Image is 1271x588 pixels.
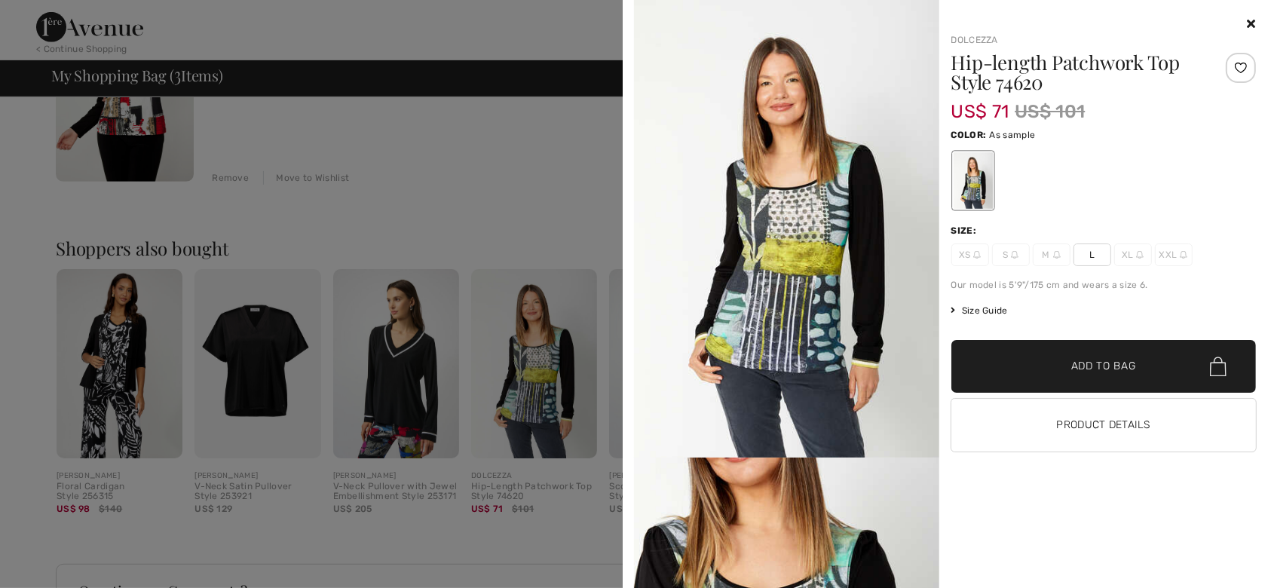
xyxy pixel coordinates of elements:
span: Help [34,11,65,24]
span: Color: [951,130,987,140]
span: XS [951,243,989,266]
button: Product Details [951,399,1257,452]
span: S [992,243,1030,266]
div: Our model is 5'9"/175 cm and wears a size 6. [951,278,1257,292]
img: Bag.svg [1210,357,1227,376]
img: ring-m.svg [1180,251,1187,259]
img: ring-m.svg [1053,251,1061,259]
span: As sample [990,130,1036,140]
img: ring-m.svg [1136,251,1144,259]
h1: Hip-length Patchwork Top Style 74620 [951,53,1205,92]
a: Dolcezza [951,35,998,45]
span: M [1033,243,1070,266]
img: ring-m.svg [973,251,981,259]
span: XL [1114,243,1152,266]
span: XXL [1155,243,1193,266]
img: ring-m.svg [1011,251,1018,259]
span: Size Guide [951,304,1008,317]
span: US$ 71 [951,86,1009,122]
span: US$ 101 [1015,98,1085,125]
div: As sample [953,152,992,209]
div: Size: [951,224,980,237]
span: Add to Bag [1071,359,1136,375]
span: L [1073,243,1111,266]
button: Add to Bag [951,340,1257,393]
